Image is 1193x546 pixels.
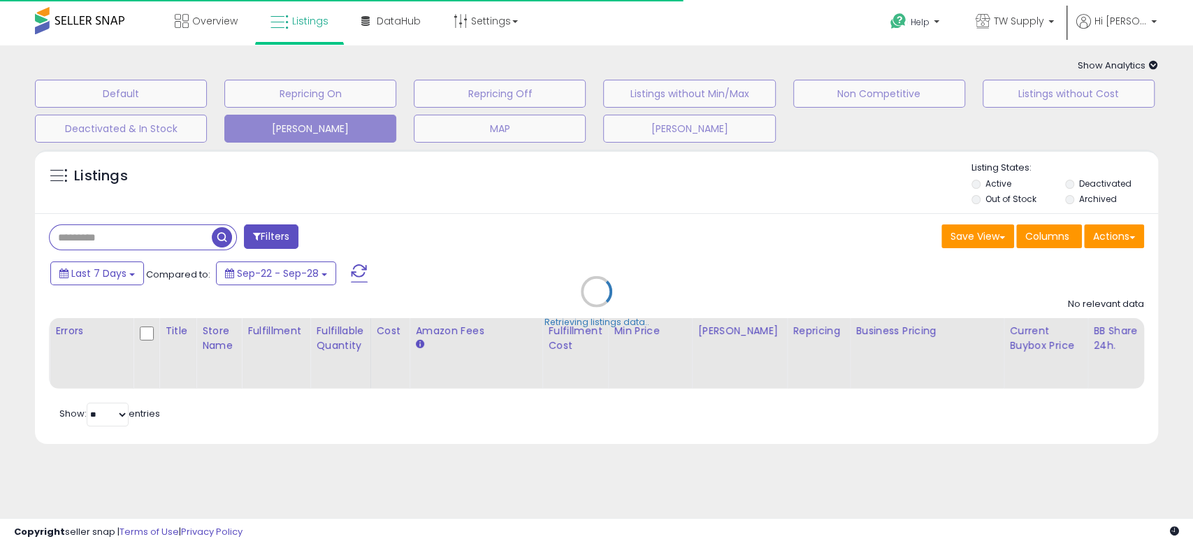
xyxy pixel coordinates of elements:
[14,526,243,539] div: seller snap | |
[414,80,586,108] button: Repricing Off
[35,80,207,108] button: Default
[603,115,775,143] button: [PERSON_NAME]
[1078,59,1158,72] span: Show Analytics
[14,525,65,538] strong: Copyright
[120,525,179,538] a: Terms of Use
[414,115,586,143] button: MAP
[35,115,207,143] button: Deactivated & In Stock
[911,16,930,28] span: Help
[1094,14,1147,28] span: Hi [PERSON_NAME]
[603,80,775,108] button: Listings without Min/Max
[181,525,243,538] a: Privacy Policy
[192,14,238,28] span: Overview
[994,14,1044,28] span: TW Supply
[292,14,328,28] span: Listings
[983,80,1155,108] button: Listings without Cost
[377,14,421,28] span: DataHub
[1076,14,1157,45] a: Hi [PERSON_NAME]
[890,13,907,30] i: Get Help
[793,80,965,108] button: Non Competitive
[544,316,649,329] div: Retrieving listings data..
[224,80,396,108] button: Repricing On
[224,115,396,143] button: [PERSON_NAME]
[879,2,953,45] a: Help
